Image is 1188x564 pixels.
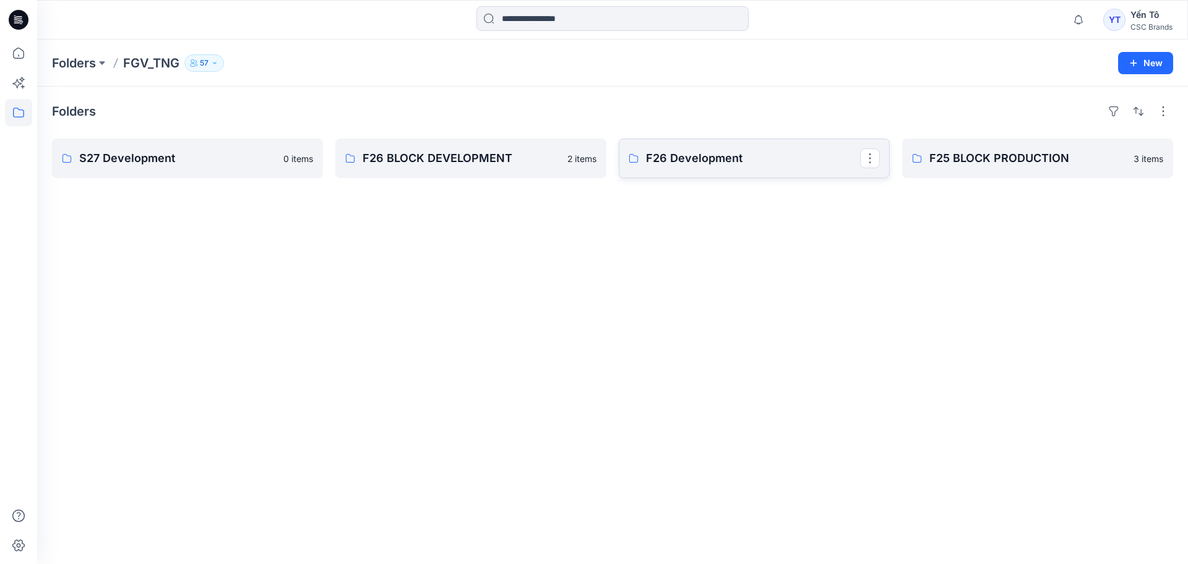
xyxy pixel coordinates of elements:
[52,54,96,72] a: Folders
[1134,152,1163,165] p: 3 items
[335,139,606,178] a: F26 BLOCK DEVELOPMENT2 items
[283,152,313,165] p: 0 items
[363,150,560,167] p: F26 BLOCK DEVELOPMENT
[184,54,224,72] button: 57
[200,56,209,70] p: 57
[929,150,1126,167] p: F25 BLOCK PRODUCTION
[619,139,890,178] a: F26 Development
[52,139,323,178] a: S27 Development0 items
[567,152,596,165] p: 2 items
[1130,22,1173,32] div: CSC Brands
[123,54,179,72] p: FGV_TNG
[1118,52,1173,74] button: New
[1103,9,1126,31] div: YT
[1130,7,1173,22] div: Yến Tô
[79,150,276,167] p: S27 Development
[902,139,1173,178] a: F25 BLOCK PRODUCTION3 items
[646,150,860,167] p: F26 Development
[52,104,96,119] h4: Folders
